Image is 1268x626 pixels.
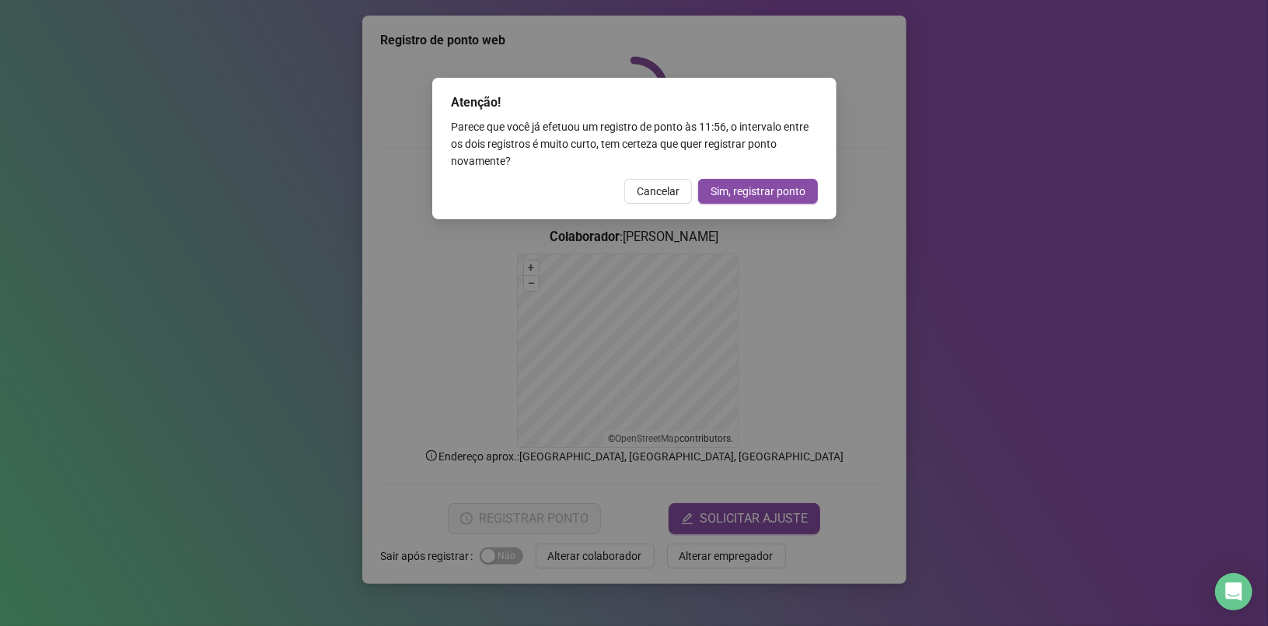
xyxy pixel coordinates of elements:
[711,183,805,200] span: Sim, registrar ponto
[624,179,692,204] button: Cancelar
[637,183,679,200] span: Cancelar
[451,118,818,170] div: Parece que você já efetuou um registro de ponto às 11:56 , o intervalo entre os dois registros é ...
[1215,573,1252,610] div: Open Intercom Messenger
[698,179,818,204] button: Sim, registrar ponto
[451,93,818,112] div: Atenção!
